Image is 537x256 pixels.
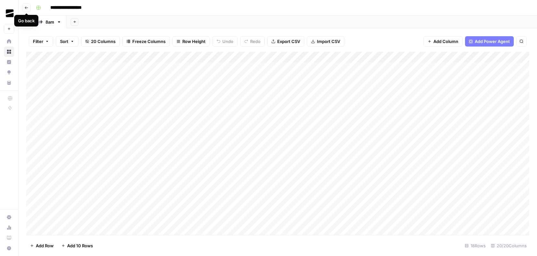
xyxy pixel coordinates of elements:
[488,240,529,251] div: 20/20 Columns
[67,242,93,249] span: Add 10 Rows
[4,47,14,57] a: Browse
[26,240,57,251] button: Add Row
[307,36,344,47] button: Import CSV
[132,38,166,45] span: Freeze Columns
[46,19,54,25] div: 8am
[182,38,206,45] span: Row Height
[4,5,14,21] button: Workspace: OGM
[4,57,14,67] a: Insights
[81,36,120,47] button: 20 Columns
[433,38,458,45] span: Add Column
[4,36,14,47] a: Home
[267,36,304,47] button: Export CSV
[465,36,514,47] button: Add Power Agent
[122,36,170,47] button: Freeze Columns
[172,36,210,47] button: Row Height
[222,38,233,45] span: Undo
[4,67,14,78] a: Opportunities
[317,38,340,45] span: Import CSV
[277,38,300,45] span: Export CSV
[36,242,54,249] span: Add Row
[18,17,35,24] div: Go back
[91,38,116,45] span: 20 Columns
[33,16,67,28] a: 8am
[33,38,43,45] span: Filter
[475,38,510,45] span: Add Power Agent
[462,240,488,251] div: 18 Rows
[4,243,14,253] button: Help + Support
[60,38,68,45] span: Sort
[57,240,97,251] button: Add 10 Rows
[250,38,260,45] span: Redo
[240,36,265,47] button: Redo
[4,233,14,243] a: Learning Hub
[4,212,14,222] a: Settings
[4,7,15,19] img: OGM Logo
[423,36,462,47] button: Add Column
[29,36,53,47] button: Filter
[212,36,238,47] button: Undo
[56,36,78,47] button: Sort
[4,78,14,88] a: Your Data
[4,222,14,233] a: Usage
